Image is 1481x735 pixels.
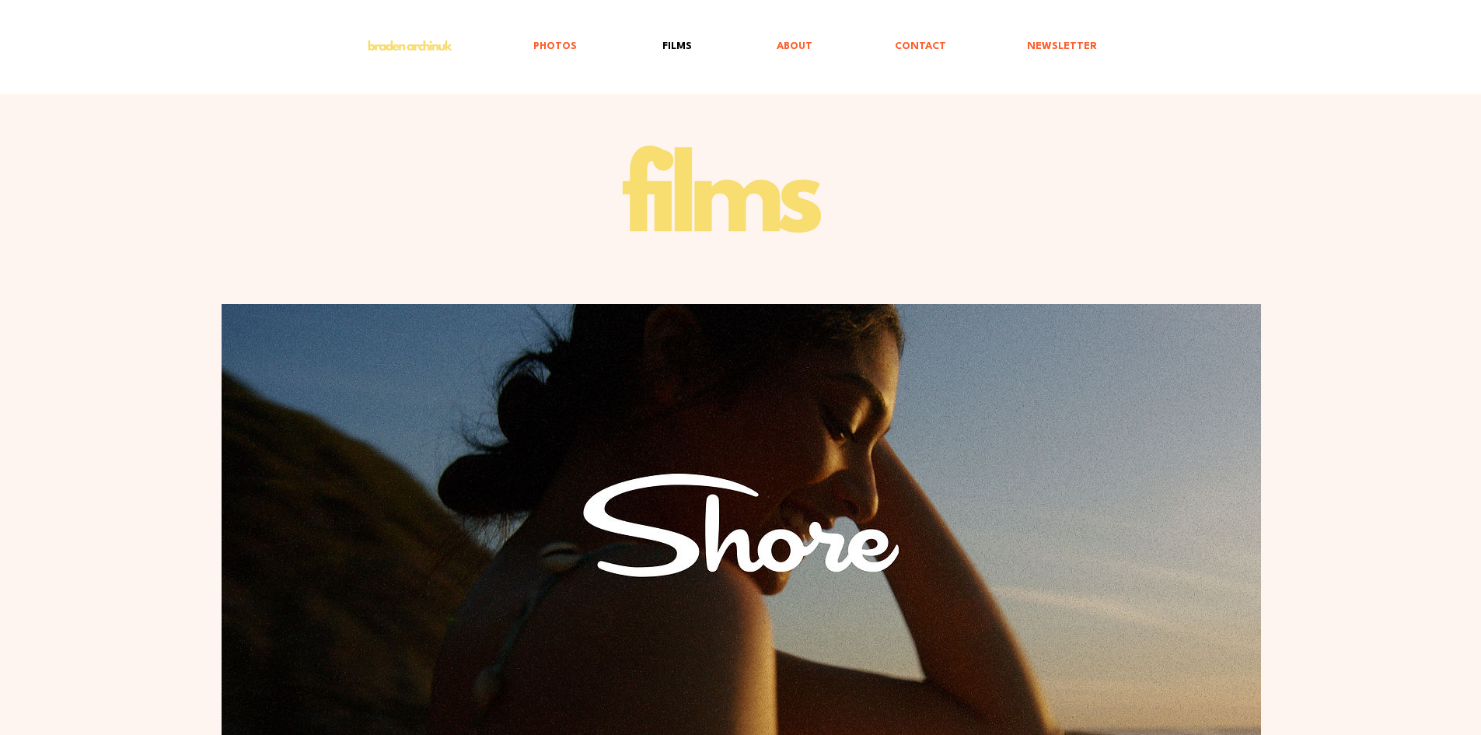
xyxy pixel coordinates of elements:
p: ABOUT [769,29,820,65]
p: FILMS [655,29,700,65]
a: ABOUT [704,29,824,65]
p: NEWSLETTER [1019,29,1105,65]
nav: Site [461,29,1109,65]
a: NEWSLETTER [958,29,1109,65]
a: PHOTOS [461,29,589,65]
p: PHOTOS [526,29,585,65]
a: CONTACT [824,29,958,65]
p: CONTACT [887,29,954,65]
a: FILMS [589,29,704,65]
